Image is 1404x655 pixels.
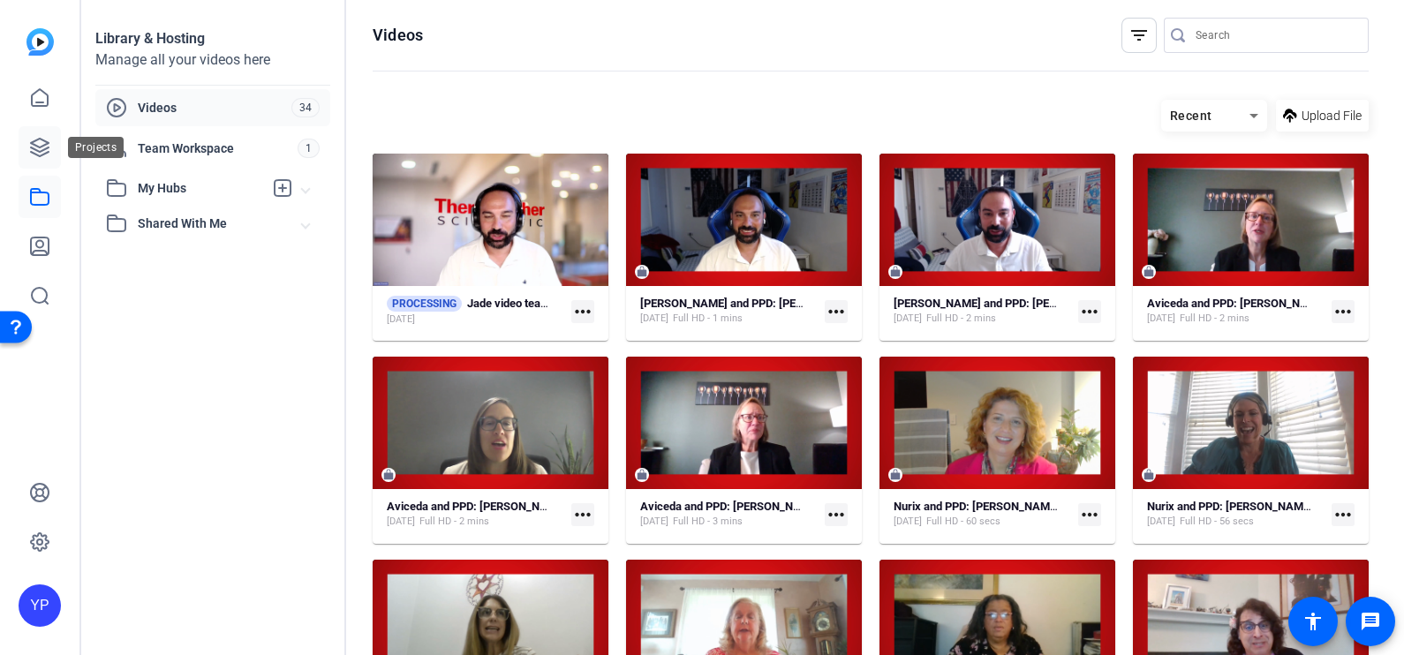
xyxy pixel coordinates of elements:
[387,500,567,513] strong: Aviceda and PPD: [PERSON_NAME]
[1196,25,1355,46] input: Search
[825,300,848,323] mat-icon: more_horiz
[894,297,1120,310] strong: [PERSON_NAME] and PPD: [PERSON_NAME]
[387,515,415,529] span: [DATE]
[1147,500,1313,513] strong: Nurix and PPD: [PERSON_NAME]
[640,500,818,529] a: Aviceda and PPD: [PERSON_NAME][DATE]Full HD - 3 mins
[825,503,848,526] mat-icon: more_horiz
[1180,515,1254,529] span: Full HD - 56 secs
[1302,107,1362,125] span: Upload File
[1147,312,1175,326] span: [DATE]
[571,300,594,323] mat-icon: more_horiz
[1078,503,1101,526] mat-icon: more_horiz
[291,98,320,117] span: 34
[1147,515,1175,529] span: [DATE]
[926,312,996,326] span: Full HD - 2 mins
[1276,100,1369,132] button: Upload File
[1147,297,1327,310] strong: Aviceda and PPD: [PERSON_NAME]
[387,500,564,529] a: Aviceda and PPD: [PERSON_NAME][DATE]Full HD - 2 mins
[95,49,330,71] div: Manage all your videos here
[571,503,594,526] mat-icon: more_horiz
[1332,300,1355,323] mat-icon: more_horiz
[95,206,330,241] mat-expansion-panel-header: Shared With Me
[138,215,302,233] span: Shared With Me
[673,312,743,326] span: Full HD - 1 mins
[387,296,462,312] span: PROCESSING
[138,139,298,157] span: Team Workspace
[1128,25,1150,46] mat-icon: filter_list
[95,170,330,206] mat-expansion-panel-header: My Hubs
[894,312,922,326] span: [DATE]
[640,515,668,529] span: [DATE]
[1170,109,1212,123] span: Recent
[26,28,54,56] img: blue-gradient.svg
[1078,300,1101,323] mat-icon: more_horiz
[1180,312,1249,326] span: Full HD - 2 mins
[640,297,818,326] a: [PERSON_NAME] and PPD: [PERSON_NAME][DATE]Full HD - 1 mins
[640,297,866,310] strong: [PERSON_NAME] and PPD: [PERSON_NAME]
[1147,297,1325,326] a: Aviceda and PPD: [PERSON_NAME][DATE]Full HD - 2 mins
[640,500,820,513] strong: Aviceda and PPD: [PERSON_NAME]
[1302,611,1324,632] mat-icon: accessibility
[894,515,922,529] span: [DATE]
[419,515,489,529] span: Full HD - 2 mins
[373,25,423,46] h1: Videos
[1147,500,1325,529] a: Nurix and PPD: [PERSON_NAME][DATE]Full HD - 56 secs
[95,28,330,49] div: Library & Hosting
[387,312,415,327] span: [DATE]
[19,584,61,627] div: YP
[673,515,743,529] span: Full HD - 3 mins
[1360,611,1381,632] mat-icon: message
[894,500,1060,513] strong: Nurix and PPD: [PERSON_NAME]
[1332,503,1355,526] mat-icon: more_horiz
[138,99,291,117] span: Videos
[138,179,263,198] span: My Hubs
[640,312,668,326] span: [DATE]
[387,296,564,327] a: PROCESSINGJade video team recording-20250811_193804-Meeting Recording[DATE]
[894,500,1071,529] a: Nurix and PPD: [PERSON_NAME][DATE]Full HD - 60 secs
[926,515,1000,529] span: Full HD - 60 secs
[68,137,124,158] div: Projects
[467,297,796,310] strong: Jade video team recording-20250811_193804-Meeting Recording
[298,139,320,158] span: 1
[894,297,1071,326] a: [PERSON_NAME] and PPD: [PERSON_NAME][DATE]Full HD - 2 mins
